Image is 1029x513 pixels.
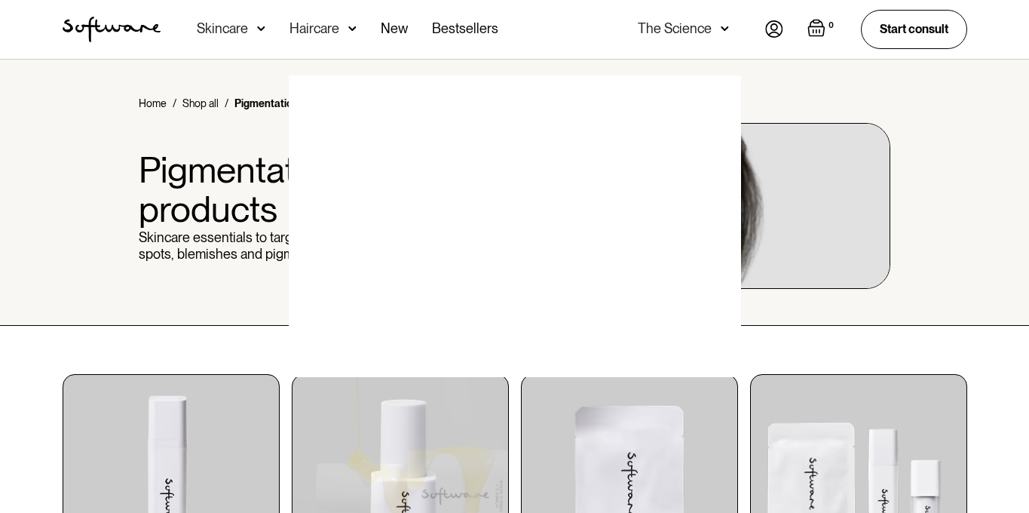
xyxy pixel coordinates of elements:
[721,21,729,36] img: arrow down
[234,96,344,111] div: Pigmentation products
[289,75,741,377] img: blank image
[225,96,228,111] div: /
[289,21,339,36] div: Haircare
[139,229,356,262] p: Skincare essentials to target sun spots, blemishes and pigmentation.
[173,96,176,111] div: /
[348,21,357,36] img: arrow down
[257,21,265,36] img: arrow down
[182,96,219,111] a: Shop all
[638,21,712,36] div: The Science
[139,96,167,111] a: Home
[825,19,837,32] div: 0
[807,19,837,40] a: Open empty cart
[139,150,356,230] h1: Pigmentation products
[63,17,161,42] img: Software Logo
[63,17,161,42] a: home
[861,10,967,48] a: Start consult
[197,21,248,36] div: Skincare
